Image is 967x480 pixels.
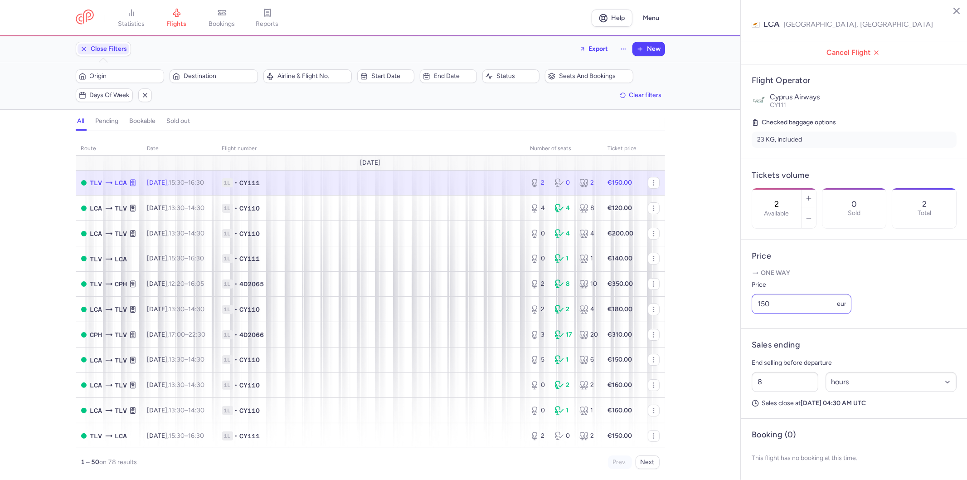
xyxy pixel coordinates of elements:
[752,447,957,469] p: This flight has no booking at this time.
[579,431,597,441] div: 2
[90,203,102,213] span: LCA
[589,45,608,52] span: Export
[142,142,217,156] th: date
[752,117,957,128] h5: Checked baggage options
[189,356,205,363] time: 14:30
[770,101,786,109] span: CY111
[608,432,632,440] strong: €150.00
[189,381,205,389] time: 14:30
[222,254,233,263] span: 1L
[608,230,634,237] strong: €200.00
[147,432,204,440] span: [DATE],
[169,255,185,262] time: 15:30
[608,204,632,212] strong: €120.00
[592,10,632,27] a: Help
[608,255,633,262] strong: €140.00
[235,279,238,289] span: •
[199,8,245,28] a: bookings
[555,355,572,364] div: 1
[90,355,102,365] span: LCA
[636,456,660,469] button: Next
[245,8,290,28] a: reports
[608,331,632,338] strong: €310.00
[922,200,927,209] p: 2
[482,69,539,83] button: Status
[235,330,238,339] span: •
[555,330,572,339] div: 17
[90,254,102,264] span: TLV
[154,8,199,28] a: flights
[752,251,957,261] h4: Price
[189,230,205,237] time: 14:30
[169,179,185,186] time: 15:30
[752,372,818,392] input: ##
[434,73,474,80] span: End date
[169,432,204,440] span: –
[169,204,185,212] time: 13:30
[78,117,85,125] h4: all
[169,280,204,288] span: –
[647,45,661,53] span: New
[222,204,233,213] span: 1L
[752,340,800,350] h4: Sales ending
[222,355,233,364] span: 1L
[115,229,127,239] span: TLV
[222,279,233,289] span: 1L
[256,20,279,28] span: reports
[115,279,127,289] span: CPH
[579,355,597,364] div: 6
[752,430,796,440] h4: Booking (0)
[235,229,238,238] span: •
[752,132,957,148] li: 23 KG, included
[240,254,260,263] span: CY111
[240,330,264,339] span: 4D2066
[770,93,957,101] p: Cyprus Airways
[530,178,548,187] div: 2
[555,381,572,390] div: 2
[90,73,161,80] span: Origin
[764,210,789,217] label: Available
[608,407,632,414] strong: €160.00
[147,179,204,186] span: [DATE],
[169,381,185,389] time: 13:30
[611,15,625,21] span: Help
[752,279,851,290] label: Price
[235,431,238,441] span: •
[530,330,548,339] div: 3
[115,406,127,416] span: TLV
[235,381,238,390] span: •
[76,88,133,102] button: Days of week
[147,230,205,237] span: [DATE],
[90,330,102,340] span: CPH
[169,331,185,338] time: 17:00
[147,305,205,313] span: [DATE],
[579,279,597,289] div: 10
[217,142,525,156] th: Flight number
[559,73,630,80] span: Seats and bookings
[420,69,477,83] button: End date
[240,406,260,415] span: CY110
[240,279,264,289] span: 4D2065
[579,330,597,339] div: 20
[109,8,154,28] a: statistics
[222,431,233,441] span: 1L
[371,73,411,80] span: Start date
[169,204,205,212] span: –
[240,355,260,364] span: CY110
[530,355,548,364] div: 5
[555,254,572,263] div: 1
[752,93,766,108] img: Cyprus Airways logo
[90,431,102,441] span: TLV
[240,431,260,441] span: CY111
[555,204,572,213] div: 4
[633,42,665,56] button: New
[360,159,380,167] span: [DATE]
[184,73,255,80] span: Destination
[189,179,204,186] time: 16:30
[169,331,206,338] span: –
[579,406,597,415] div: 1
[115,380,127,390] span: TLV
[115,330,127,340] span: TLV
[169,280,185,288] time: 12:20
[76,10,94,26] a: CitizenPlane red outlined logo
